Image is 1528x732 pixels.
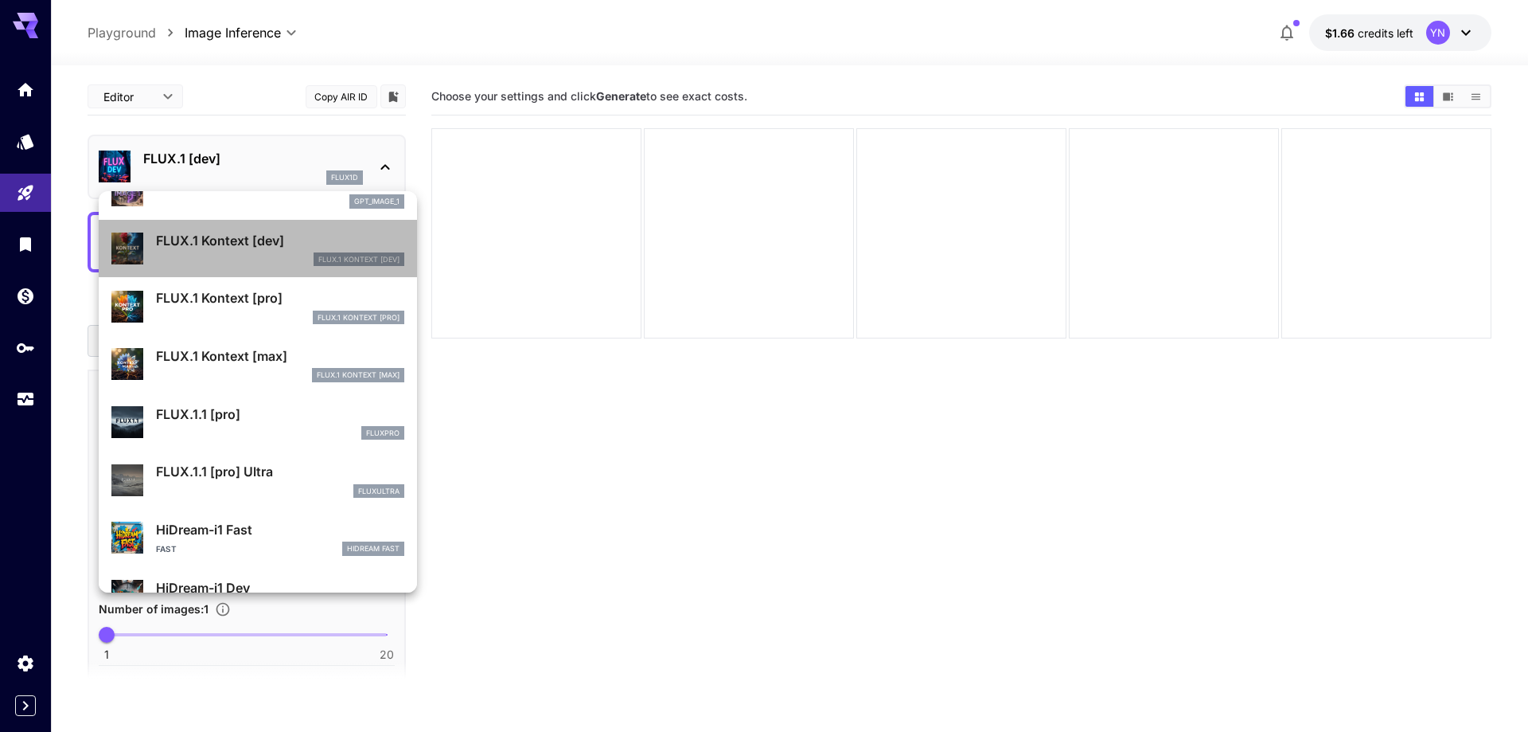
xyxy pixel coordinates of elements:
[111,398,404,447] div: FLUX.1.1 [pro]fluxpro
[156,405,404,424] p: FLUX.1.1 [pro]
[111,340,404,389] div: FLUX.1 Kontext [max]FLUX.1 Kontext [max]
[156,288,404,307] p: FLUX.1 Kontext [pro]
[317,370,400,381] p: FLUX.1 Kontext [max]
[111,225,404,273] div: FLUX.1 Kontext [dev]FLUX.1 Kontext [dev]
[111,166,404,215] div: GPT Image 1gpt_image_1
[347,543,400,554] p: HiDream Fast
[156,543,177,555] p: Fast
[111,514,404,562] div: HiDream-i1 FastFastHiDream Fast
[156,346,404,366] p: FLUX.1 Kontext [max]
[156,578,404,597] p: HiDream-i1 Dev
[156,462,404,481] p: FLUX.1.1 [pro] Ultra
[354,196,400,207] p: gpt_image_1
[358,486,400,497] p: fluxultra
[366,428,400,439] p: fluxpro
[111,282,404,331] div: FLUX.1 Kontext [pro]FLUX.1 Kontext [pro]
[156,520,404,539] p: HiDream-i1 Fast
[111,456,404,504] div: FLUX.1.1 [pro] Ultrafluxultra
[156,231,404,250] p: FLUX.1 Kontext [dev]
[318,254,400,265] p: FLUX.1 Kontext [dev]
[318,312,400,323] p: FLUX.1 Kontext [pro]
[111,572,404,620] div: HiDream-i1 Dev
